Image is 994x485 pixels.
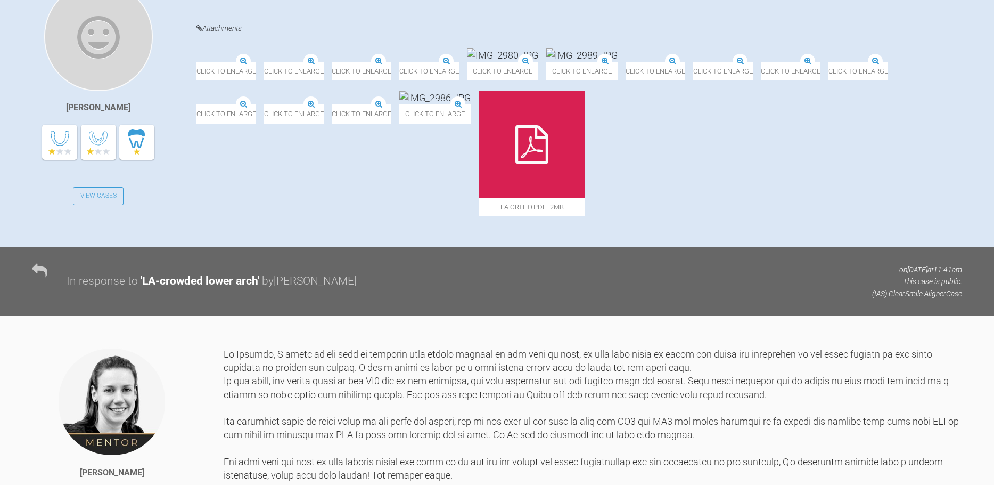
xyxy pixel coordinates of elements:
span: Click to enlarge [828,62,888,80]
span: Click to enlarge [693,62,753,80]
span: Click to enlarge [467,62,538,80]
span: Click to enlarge [264,104,324,123]
div: by [PERSON_NAME] [262,272,357,290]
span: Click to enlarge [332,104,391,123]
span: Click to enlarge [332,62,391,80]
img: Kelly Toft [57,347,166,456]
div: [PERSON_NAME] [80,466,144,480]
div: [PERSON_NAME] [66,101,130,115]
span: Click to enlarge [196,62,256,80]
span: Click to enlarge [399,62,459,80]
span: Click to enlarge [546,62,618,80]
a: View Cases [73,187,124,205]
div: In response to [67,272,138,290]
p: (IAS) ClearSmile Aligner Case [872,288,962,300]
img: IMG_2986.JPG [399,91,471,104]
img: IMG_2980.JPG [467,48,538,62]
span: Click to enlarge [761,62,820,80]
p: on [DATE] at 11:41am [872,264,962,276]
span: Click to enlarge [626,62,685,80]
h4: Attachments [196,22,962,35]
p: This case is public. [872,276,962,287]
span: Click to enlarge [196,104,256,123]
span: Click to enlarge [264,62,324,80]
div: ' LA-crowded lower arch ' [141,272,259,290]
span: LA ortho.pdf - 2MB [479,198,585,216]
span: Click to enlarge [399,104,471,123]
img: IMG_2989.JPG [546,48,618,62]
